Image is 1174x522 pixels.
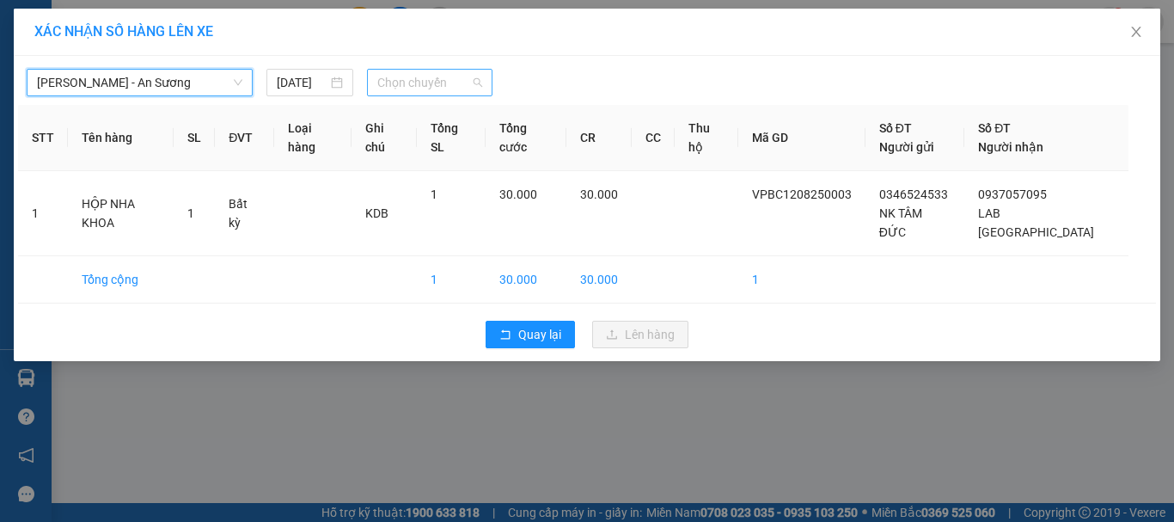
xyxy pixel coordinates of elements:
[486,105,567,171] th: Tổng cước
[377,70,483,95] span: Chọn chuyến
[18,105,68,171] th: STT
[879,140,934,154] span: Người gửi
[752,187,852,201] span: VPBC1208250003
[566,256,632,304] td: 30.000
[136,77,211,87] span: Hotline: 19001152
[365,206,388,220] span: KDB
[215,105,274,171] th: ĐVT
[18,171,68,256] td: 1
[5,111,181,121] span: [PERSON_NAME]:
[1112,9,1160,57] button: Close
[738,256,865,304] td: 1
[499,329,511,342] span: rollback
[68,256,174,304] td: Tổng cộng
[417,256,486,304] td: 1
[277,73,327,92] input: 12/08/2025
[352,105,417,171] th: Ghi chú
[187,206,194,220] span: 1
[592,321,688,348] button: uploadLên hàng
[978,187,1047,201] span: 0937057095
[879,121,912,135] span: Số ĐT
[6,10,83,86] img: logo
[486,256,567,304] td: 30.000
[46,93,211,107] span: -----------------------------------------
[215,171,274,256] td: Bất kỳ
[417,105,486,171] th: Tổng SL
[136,9,235,24] strong: ĐỒNG PHƯỚC
[37,70,242,95] span: Châu Thành - An Sương
[978,140,1043,154] span: Người nhận
[879,206,922,239] span: NK TÂM ĐỨC
[274,105,351,171] th: Loại hàng
[675,105,737,171] th: Thu hộ
[174,105,215,171] th: SL
[632,105,675,171] th: CC
[879,187,948,201] span: 0346524533
[86,109,181,122] span: VPBC1208250004
[38,125,105,135] span: 09:46:51 [DATE]
[34,23,213,40] span: XÁC NHẬN SỐ HÀNG LÊN XE
[978,121,1011,135] span: Số ĐT
[486,321,575,348] button: rollbackQuay lại
[499,187,537,201] span: 30.000
[68,171,174,256] td: HỘP NHA KHOA
[136,28,231,49] span: Bến xe [GEOGRAPHIC_DATA]
[978,206,1094,239] span: LAB [GEOGRAPHIC_DATA]
[738,105,865,171] th: Mã GD
[136,52,236,73] span: 01 Võ Văn Truyện, KP.1, Phường 2
[431,187,437,201] span: 1
[5,125,105,135] span: In ngày:
[566,105,632,171] th: CR
[518,325,561,344] span: Quay lại
[68,105,174,171] th: Tên hàng
[1129,25,1143,39] span: close
[580,187,618,201] span: 30.000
